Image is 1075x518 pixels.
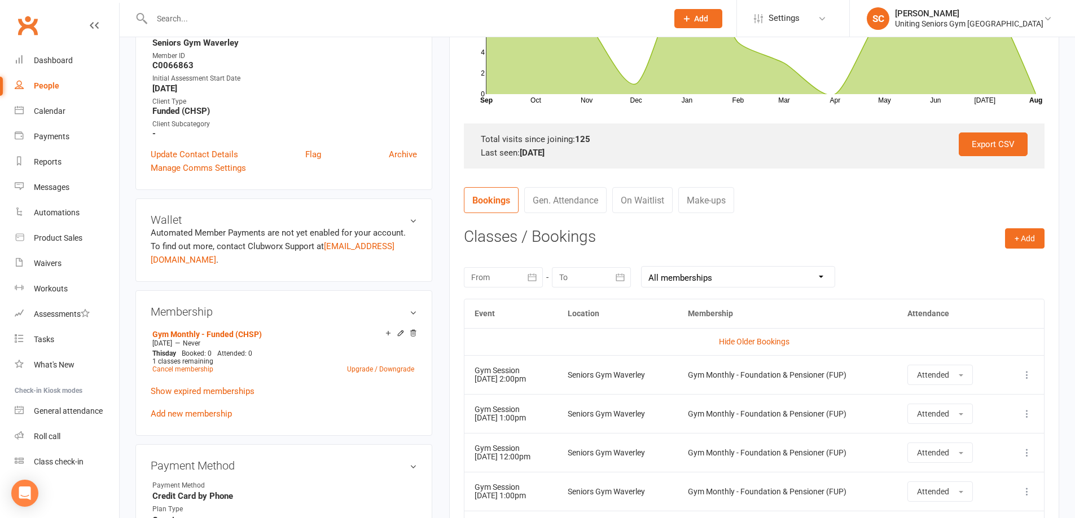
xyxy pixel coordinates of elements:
strong: - [152,129,417,139]
div: Product Sales [34,233,82,242]
a: Hide Older Bookings [719,337,789,346]
button: Attended [907,442,973,463]
div: Open Intercom Messenger [11,480,38,507]
td: [DATE] 1:00pm [464,472,558,511]
div: Class check-in [34,457,84,466]
th: Location [558,299,677,328]
a: Tasks [15,327,119,352]
a: Update Contact Details [151,148,238,161]
div: Tasks [34,335,54,344]
div: Gym Monthly - Foundation & Pensioner (FUP) [688,410,887,418]
h3: Wallet [151,214,417,226]
th: Event [464,299,558,328]
span: 1 classes remaining [152,357,213,365]
div: Gym Monthly - Foundation & Pensioner (FUP) [688,488,887,496]
div: Seniors Gym Waverley [568,410,667,418]
a: Upgrade / Downgrade [347,365,414,373]
a: Gym Monthly - Funded (CHSP) [152,330,262,339]
span: Attended [917,409,949,418]
a: Gen. Attendance [524,187,607,213]
div: Payments [34,132,69,141]
div: [PERSON_NAME] [895,8,1043,19]
div: Initial Assessment Start Date [152,73,417,84]
span: [DATE] [152,339,172,347]
a: People [15,73,119,99]
h3: Payment Method [151,459,417,472]
span: Attended: 0 [217,349,252,357]
div: Dashboard [34,56,73,65]
div: Reports [34,157,62,166]
input: Search... [148,11,660,26]
div: Payment Method [152,480,245,491]
span: Settings [769,6,800,31]
span: Add [694,14,708,23]
a: Archive [389,148,417,161]
a: Dashboard [15,48,119,73]
strong: Seniors Gym Waverley [152,38,417,48]
th: Attendance [897,299,1003,328]
td: [DATE] 1:00pm [464,394,558,433]
a: [EMAIL_ADDRESS][DOMAIN_NAME] [151,241,394,265]
span: Attended [917,370,949,379]
button: Attended [907,404,973,424]
div: Automations [34,208,80,217]
strong: Credit Card by Phone [152,491,417,501]
div: Gym Session [475,405,548,414]
span: This [152,349,165,357]
span: Attended [917,487,949,496]
div: What's New [34,360,74,369]
td: [DATE] 12:00pm [464,433,558,472]
strong: [DATE] [152,83,417,94]
a: Reports [15,149,119,175]
div: Member ID [152,51,417,61]
a: Manage Comms Settings [151,161,246,175]
div: Seniors Gym Waverley [568,371,667,379]
div: day [150,349,179,357]
div: Workouts [34,284,68,293]
div: Plan Type [152,504,245,515]
a: Waivers [15,251,119,276]
a: Flag [305,148,321,161]
div: Gym Session [475,444,548,453]
button: Attended [907,365,973,385]
a: Add new membership [151,409,232,419]
div: Seniors Gym Waverley [568,488,667,496]
strong: C0066863 [152,60,417,70]
td: [DATE] 2:00pm [464,355,558,394]
button: Add [674,9,722,28]
div: People [34,81,59,90]
strong: [DATE] [520,148,545,158]
a: Make-ups [678,187,734,213]
div: Gym Monthly - Foundation & Pensioner (FUP) [688,371,887,379]
div: Client Type [152,96,417,107]
div: Gym Monthly - Foundation & Pensioner (FUP) [688,449,887,457]
strong: Funded (CHSP) [152,106,417,116]
no-payment-system: Automated Member Payments are not yet enabled for your account. To find out more, contact Clubwor... [151,228,406,265]
span: Attended [917,448,949,457]
div: Last seen: [481,146,1028,160]
div: — [150,339,417,348]
strong: 125 [575,134,590,144]
div: Waivers [34,259,62,268]
span: Booked: 0 [182,349,212,357]
button: + Add [1005,228,1045,249]
div: Total visits since joining: [481,132,1028,146]
div: General attendance [34,406,103,415]
a: Bookings [464,187,519,213]
a: Roll call [15,424,119,449]
a: Calendar [15,99,119,124]
div: Roll call [34,432,60,441]
a: Payments [15,124,119,149]
a: Automations [15,200,119,225]
a: Show expired memberships [151,386,255,396]
a: Messages [15,175,119,200]
div: Seniors Gym Waverley [568,449,667,457]
a: On Waitlist [612,187,673,213]
a: Assessments [15,302,119,327]
a: What's New [15,352,119,378]
a: Class kiosk mode [15,449,119,475]
div: Calendar [34,107,65,116]
span: Never [183,339,200,347]
a: Workouts [15,276,119,302]
div: Assessments [34,309,90,318]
